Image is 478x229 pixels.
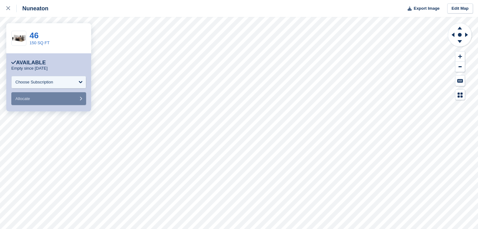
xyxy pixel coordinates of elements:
[15,96,30,101] span: Allocate
[11,60,46,66] div: Available
[455,90,465,100] button: Map Legend
[30,40,50,45] a: 150 SQ FT
[17,5,48,12] div: Nuneaton
[404,3,440,14] button: Export Image
[455,51,465,62] button: Zoom In
[11,92,86,105] button: Allocate
[414,5,439,12] span: Export Image
[15,79,53,85] div: Choose Subscription
[12,33,26,44] img: 150-sqft-unit.jpg
[447,3,473,14] a: Edit Map
[455,62,465,72] button: Zoom Out
[30,31,39,40] a: 46
[455,76,465,86] button: Keyboard Shortcuts
[11,66,47,71] p: Empty since [DATE]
